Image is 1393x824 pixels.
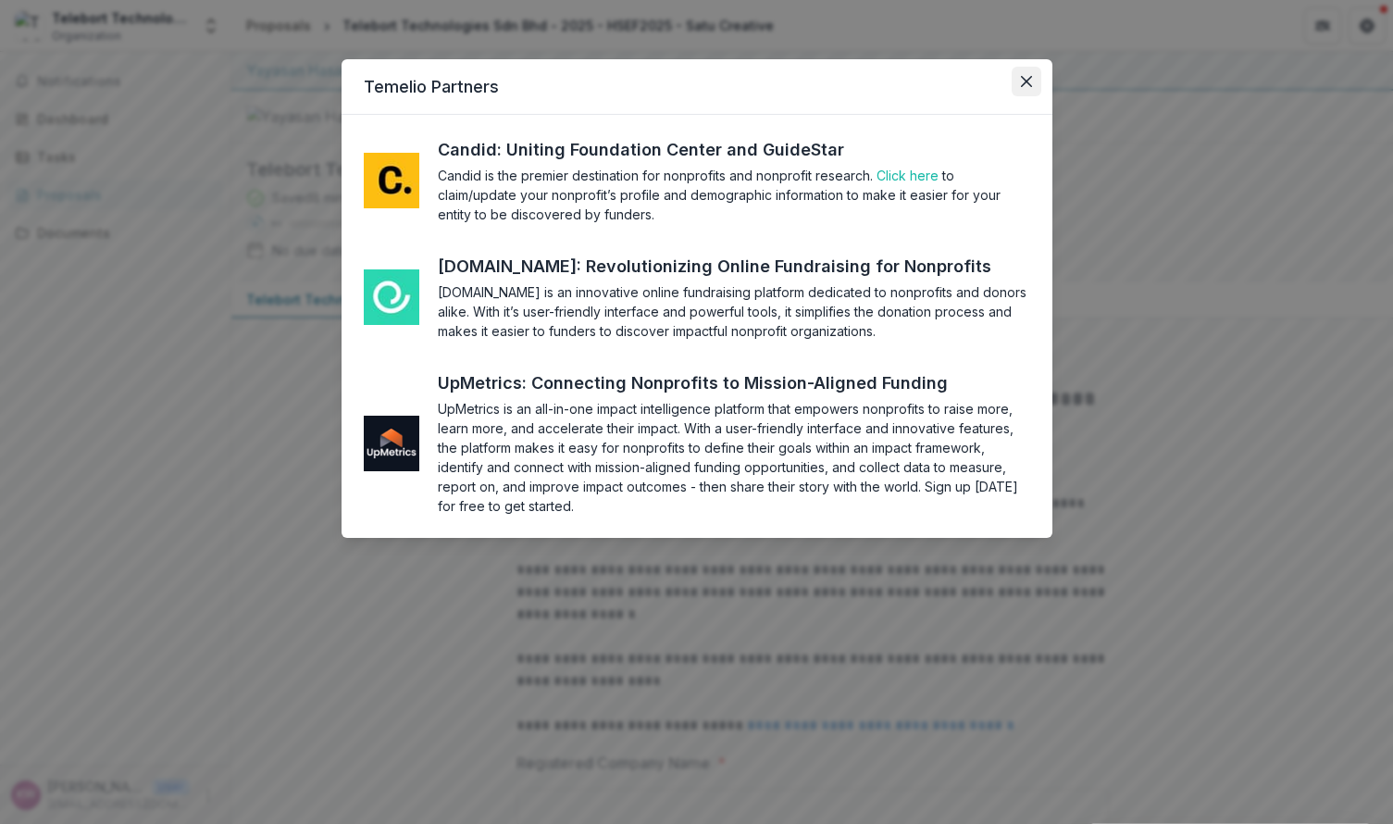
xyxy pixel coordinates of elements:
[364,269,419,325] img: me
[438,137,878,162] a: Candid: Uniting Foundation Center and GuideStar
[342,59,1052,115] header: Temelio Partners
[438,370,982,395] a: UpMetrics: Connecting Nonprofits to Mission-Aligned Funding
[438,166,1030,224] section: Candid is the premier destination for nonprofits and nonprofit research. to claim/update your non...
[438,282,1030,341] section: [DOMAIN_NAME] is an innovative online fundraising platform dedicated to nonprofits and donors ali...
[438,254,1026,279] a: [DOMAIN_NAME]: Revolutionizing Online Fundraising for Nonprofits
[364,153,419,208] img: me
[438,399,1030,516] section: UpMetrics is an all-in-one impact intelligence platform that empowers nonprofits to raise more, l...
[1012,67,1041,96] button: Close
[877,168,939,183] a: Click here
[364,416,419,471] img: me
